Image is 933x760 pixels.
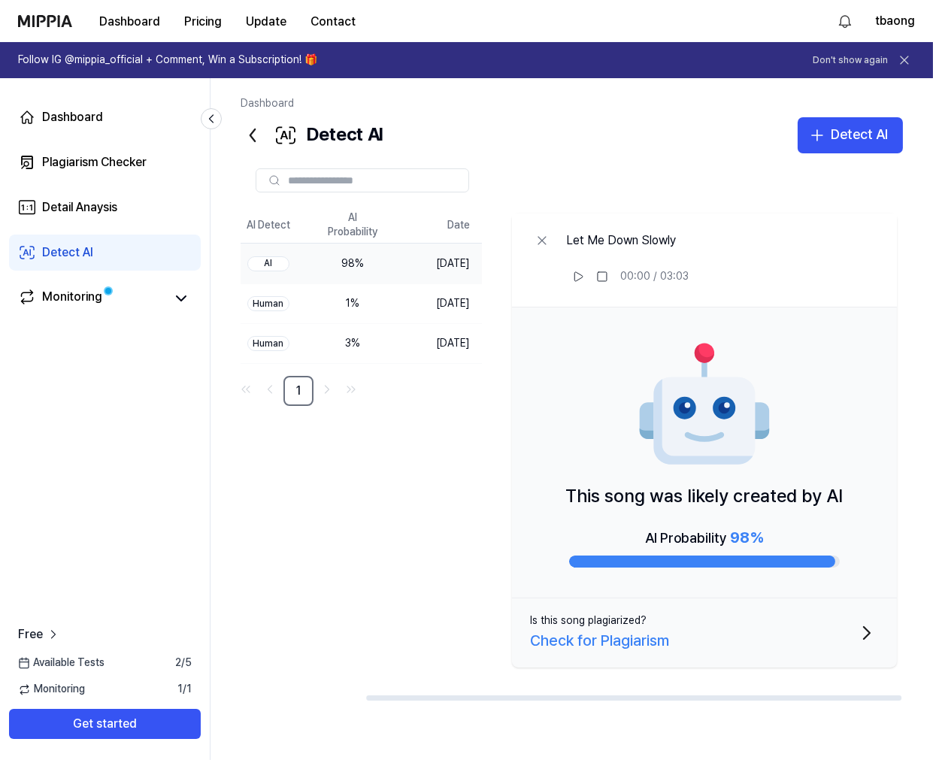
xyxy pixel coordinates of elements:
a: Dashboard [9,99,201,135]
td: [DATE] [395,283,482,323]
a: Detect AI [9,235,201,271]
div: Human [247,296,289,311]
a: 1 [283,376,314,406]
img: logo [18,15,72,27]
span: Available Tests [18,656,105,671]
button: Contact [298,7,368,37]
th: Date [395,207,482,244]
span: Free [18,625,43,643]
button: Update [234,7,298,37]
button: tbaong [875,12,915,30]
a: Free [18,625,61,643]
img: AI [637,338,772,473]
div: AI Probability [646,525,764,550]
div: Let Me Down Slowly [566,232,689,250]
div: 3 % [323,336,383,351]
div: 98 % [323,256,383,271]
div: Detail Anaysis [42,198,117,216]
button: Pricing [172,7,234,37]
a: Monitoring [18,288,165,309]
button: Get started [9,709,201,739]
div: Plagiarism Checker [42,153,147,171]
div: Detect AI [831,124,888,146]
td: [DATE] [395,244,482,283]
th: AI Detect [226,207,310,244]
a: Go to next page [317,379,338,400]
nav: pagination [115,376,482,406]
a: Detail Anaysis [9,189,201,226]
span: Monitoring [18,682,85,697]
div: Is this song plagiarized? [530,613,647,628]
a: Go to previous page [259,379,280,400]
div: AI [247,256,289,271]
div: Dashboard [42,108,103,126]
a: Go to first page [235,379,256,400]
h1: Follow IG @mippia_official + Comment, Win a Subscription! 🎁 [18,53,317,68]
div: Detect AI [241,117,383,153]
button: Is this song plagiarized?Check for Plagiarism [512,598,897,668]
td: [DATE] [395,323,482,363]
div: Human [247,336,289,351]
div: 00:00 / 03:03 [620,269,689,284]
span: 1 / 1 [177,682,192,697]
img: 알림 [836,12,854,30]
p: This song was likely created by AI [566,482,844,510]
a: Go to last page [341,379,362,400]
button: Dashboard [87,7,172,37]
div: Check for Plagiarism [530,628,669,653]
th: AI Probability [310,207,395,244]
div: Detect AI [42,244,93,262]
button: Detect AI [798,117,903,153]
a: Update [234,1,298,42]
span: 2 / 5 [175,656,192,671]
a: Plagiarism Checker [9,144,201,180]
div: 1 % [323,296,383,311]
div: Monitoring [42,288,102,309]
span: 98 % [731,528,764,547]
button: Don't show again [813,54,888,67]
a: Dashboard [241,97,294,109]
